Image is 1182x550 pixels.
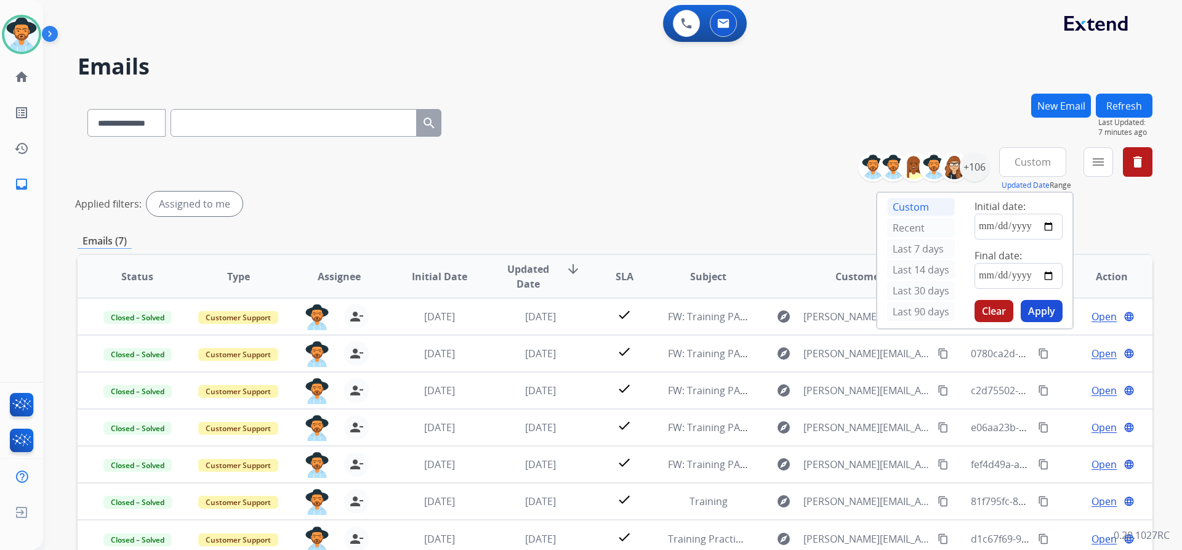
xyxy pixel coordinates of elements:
mat-icon: explore [776,383,791,398]
span: Range [1002,180,1071,190]
span: [PERSON_NAME][EMAIL_ADDRESS][PERSON_NAME][DOMAIN_NAME] [803,532,930,546]
span: [PERSON_NAME][EMAIL_ADDRESS][DOMAIN_NAME] [803,309,930,324]
mat-icon: content_copy [938,348,949,359]
mat-icon: language [1124,496,1135,507]
span: [PERSON_NAME][EMAIL_ADDRESS][DOMAIN_NAME] [803,383,930,398]
mat-icon: person_remove [349,532,364,546]
span: SLA [616,269,633,284]
span: Customer Support [198,459,278,472]
span: [PERSON_NAME][EMAIL_ADDRESS][PERSON_NAME][DOMAIN_NAME] [803,494,930,509]
img: agent-avatar [305,378,329,404]
span: Training Practice- New Email [668,532,800,546]
mat-icon: content_copy [1038,422,1049,433]
mat-icon: language [1124,385,1135,396]
mat-icon: language [1124,533,1135,544]
span: Initial date: [975,200,1026,213]
mat-icon: content_copy [1038,533,1049,544]
div: Recent [887,219,955,237]
span: [DATE] [424,421,455,434]
mat-icon: inbox [14,177,29,192]
span: [DATE] [525,495,556,508]
span: [DATE] [525,384,556,397]
img: agent-avatar [305,489,329,515]
span: FW: Training PA2: Do Not Assign ([PERSON_NAME]) [668,384,901,397]
span: 81f795fc-86cc-48c6-a4c1-bc4dcc6461ea [971,495,1152,508]
span: Final date: [975,249,1022,262]
mat-icon: language [1124,459,1135,470]
button: Updated Date [1002,180,1050,190]
mat-icon: search [422,116,436,131]
span: fef4d49a-a60e-4966-a753-2efeac186c68 [971,458,1152,471]
mat-icon: content_copy [938,459,949,470]
span: Open [1092,532,1117,546]
mat-icon: explore [776,494,791,509]
button: New Email [1031,94,1091,118]
mat-icon: explore [776,309,791,324]
span: [DATE] [424,310,455,323]
span: FW: Training PA4: Do Not Assign ([PERSON_NAME]) [668,421,901,434]
mat-icon: history [14,141,29,156]
span: Customer Support [198,385,278,398]
span: Open [1092,420,1117,435]
mat-icon: content_copy [938,385,949,396]
span: [DATE] [424,384,455,397]
mat-icon: explore [776,457,791,472]
span: Customer Support [198,348,278,361]
span: [PERSON_NAME][EMAIL_ADDRESS][DOMAIN_NAME] [803,457,930,472]
button: Apply [1021,300,1063,322]
span: Updated Date [501,262,557,291]
mat-icon: language [1124,348,1135,359]
mat-icon: check [617,530,632,544]
mat-icon: person_remove [349,383,364,398]
h2: Emails [78,54,1152,79]
mat-icon: person_remove [349,494,364,509]
mat-icon: person_remove [349,420,364,435]
span: Type [227,269,250,284]
span: Open [1092,383,1117,398]
span: Closed – Solved [103,422,172,435]
span: 0780ca2d-018d-46ef-9407-c93fdde17a9c [971,347,1156,360]
span: Open [1092,494,1117,509]
mat-icon: check [617,344,632,359]
mat-icon: list_alt [14,105,29,120]
span: Customer Support [198,496,278,509]
span: Training [689,495,728,508]
mat-icon: content_copy [938,496,949,507]
span: Closed – Solved [103,385,172,398]
mat-icon: content_copy [938,533,949,544]
span: Closed – Solved [103,459,172,472]
span: Status [121,269,153,284]
span: Open [1092,346,1117,361]
button: Custom [999,147,1066,177]
mat-icon: check [617,492,632,507]
span: Custom [1015,160,1051,164]
img: agent-avatar [305,341,329,367]
mat-icon: check [617,307,632,322]
span: [DATE] [424,495,455,508]
mat-icon: explore [776,532,791,546]
span: [DATE] [525,310,556,323]
p: 0.20.1027RC [1114,528,1170,543]
mat-icon: language [1124,422,1135,433]
span: Closed – Solved [103,496,172,509]
span: [DATE] [424,532,455,546]
mat-icon: explore [776,346,791,361]
span: 7 minutes ago [1098,127,1152,137]
button: Clear [975,300,1013,322]
img: agent-avatar [305,452,329,478]
mat-icon: check [617,418,632,433]
span: [DATE] [424,458,455,471]
span: FW: Training PA1: Do Not Assign ([PERSON_NAME]) [668,310,901,323]
span: d1c67f69-92a7-40e7-ab88-5db27c10ca42 [971,532,1159,546]
mat-icon: content_copy [938,422,949,433]
mat-icon: person_remove [349,457,364,472]
span: Closed – Solved [103,311,172,324]
span: Last Updated: [1098,118,1152,127]
span: [PERSON_NAME][EMAIL_ADDRESS][DOMAIN_NAME] [803,420,930,435]
span: Customer Support [198,533,278,546]
button: Refresh [1096,94,1152,118]
span: Initial Date [412,269,467,284]
mat-icon: explore [776,420,791,435]
span: FW: Training PA5: Do Not Assign ([PERSON_NAME]) [668,458,901,471]
mat-icon: content_copy [1038,459,1049,470]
